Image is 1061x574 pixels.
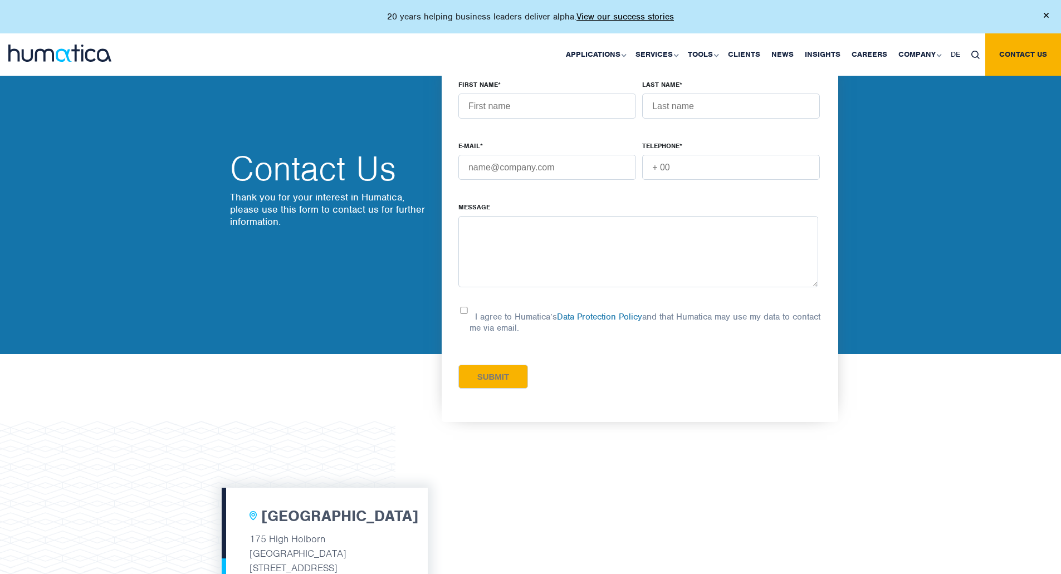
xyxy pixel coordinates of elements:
p: 20 years helping business leaders deliver alpha. [387,11,674,22]
h2: Contact Us [230,152,431,185]
a: News [766,33,799,76]
a: Clients [722,33,766,76]
a: Applications [560,33,630,76]
span: LAST NAME [642,80,679,89]
a: Company [893,33,945,76]
a: Contact us [985,33,1061,76]
p: I agree to Humatica’s and that Humatica may use my data to contact me via email. [470,311,820,333]
span: Message [458,203,490,212]
a: Careers [846,33,893,76]
p: [GEOGRAPHIC_DATA] [250,546,400,561]
input: + 00 [642,155,820,180]
img: search_icon [971,51,980,59]
span: TELEPHONE [642,141,679,150]
a: Tools [682,33,722,76]
span: FIRST NAME [458,80,498,89]
input: Submit [458,365,528,389]
img: logo [8,45,111,62]
input: name@company.com [458,155,636,180]
input: First name [458,94,636,119]
input: I agree to Humatica’sData Protection Policyand that Humatica may use my data to contact me via em... [458,307,470,314]
a: Insights [799,33,846,76]
span: E-MAIL [458,141,480,150]
a: Services [630,33,682,76]
input: Last name [642,94,820,119]
span: DE [951,50,960,59]
a: View our success stories [576,11,674,22]
a: Data Protection Policy [557,311,642,322]
p: Thank you for your interest in Humatica, please use this form to contact us for further information. [230,191,431,228]
p: 175 High Holborn [250,532,400,546]
h2: [GEOGRAPHIC_DATA] [261,507,418,526]
a: DE [945,33,966,76]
